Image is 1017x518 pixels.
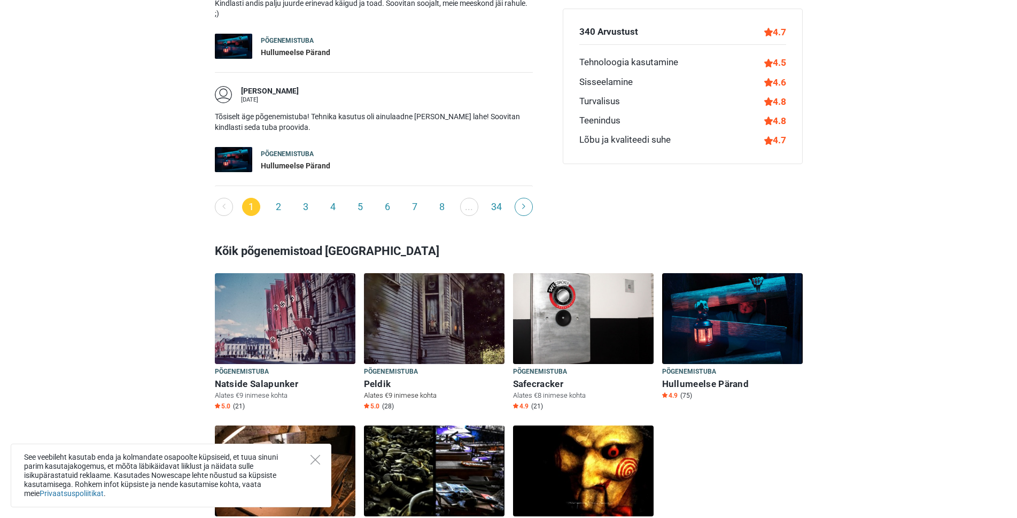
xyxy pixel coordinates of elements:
img: Star [215,403,220,408]
div: [PERSON_NAME] [241,86,299,97]
img: Star [513,403,518,408]
div: Teenindus [579,114,620,128]
h3: Kõik põgenemistoad [GEOGRAPHIC_DATA] [215,237,803,265]
a: 4 [324,198,342,216]
h6: Natside Salapunker [215,378,355,390]
span: Põgenemistuba [513,366,568,378]
div: Hullumeelse Pärand [261,48,330,58]
div: 4.5 [764,56,786,69]
img: Hullumeelse Pärand [215,147,252,172]
span: 1 [242,198,260,216]
img: Star [662,392,667,398]
a: Privaatsuspoliitikat [40,489,104,498]
span: Põgenemistuba [215,366,269,378]
span: Põgenemistuba [364,366,418,378]
a: Hullumeelse Pärand Põgenemistuba Hullumeelse Pärand Star4.9 (75) [662,273,803,402]
a: Peldik Põgenemistuba Peldik Alates €9 inimese kohta Star5.0 (28) [364,273,504,413]
div: 4.8 [764,114,786,128]
h6: Hullumeelse Pärand [662,378,803,390]
img: Star [364,403,369,408]
span: Põgenemistuba [662,366,717,378]
div: Lõbu ja kvaliteedi suhe [579,133,671,147]
div: Tehnoloogia kasutamine [579,56,678,69]
img: Saag [513,426,654,516]
span: 4.9 [662,391,678,400]
a: Safecracker Põgenemistuba Safecracker Alates €8 inimese kohta Star4.9 (21) [513,273,654,413]
p: Tõsiselt äge põgenemistuba! Tehnika kasutus oli ainulaadne [PERSON_NAME] lahe! Soovitan kindlasti... [215,112,533,133]
span: (75) [680,391,692,400]
p: Alates €9 inimese kohta [215,391,355,400]
p: Alates €9 inimese kohta [364,391,504,400]
span: 4.9 [513,402,529,411]
a: 8 [433,198,451,216]
a: 7 [406,198,424,216]
span: (21) [531,402,543,411]
img: Prõpjat [364,426,504,516]
span: (21) [233,402,245,411]
a: Hullumeelse Pärand Põgenemistuba Hullumeelse Pärand [215,34,533,59]
span: (28) [382,402,394,411]
a: 34 [487,198,506,216]
a: 6 [378,198,397,216]
div: See veebileht kasutab enda ja kolmandate osapoolte küpsiseid, et tuua sinuni parim kasutajakogemu... [11,444,331,507]
div: 4.6 [764,75,786,89]
span: 5.0 [215,402,230,411]
div: 4.7 [764,133,786,147]
span: 5.0 [364,402,379,411]
p: Alates €8 inimese kohta [513,391,654,400]
div: 340 Arvustust [579,25,638,39]
img: Hullumeelse Pärand [215,34,252,59]
div: 4.8 [764,95,786,109]
div: 4.7 [764,25,786,39]
img: Natside Salapunker [215,273,355,364]
img: Hullumeelse Pärand [662,273,803,364]
div: [DATE] [241,97,299,103]
img: Peldik [364,273,504,364]
img: Hullu Kelder [215,426,355,516]
a: 3 [297,198,315,216]
div: Põgenemistuba [261,150,330,159]
div: Sisseelamine [579,75,633,89]
div: Põgenemistuba [261,36,330,45]
a: Natside Salapunker Põgenemistuba Natside Salapunker Alates €9 inimese kohta Star5.0 (21) [215,273,355,413]
h6: Peldik [364,378,504,390]
h6: Safecracker [513,378,654,390]
a: 2 [269,198,288,216]
a: Hullumeelse Pärand Põgenemistuba Hullumeelse Pärand [215,147,533,172]
div: Hullumeelse Pärand [261,161,330,172]
a: 5 [351,198,369,216]
div: Turvalisus [579,95,620,109]
button: Close [310,455,320,465]
img: Safecracker [513,273,654,364]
